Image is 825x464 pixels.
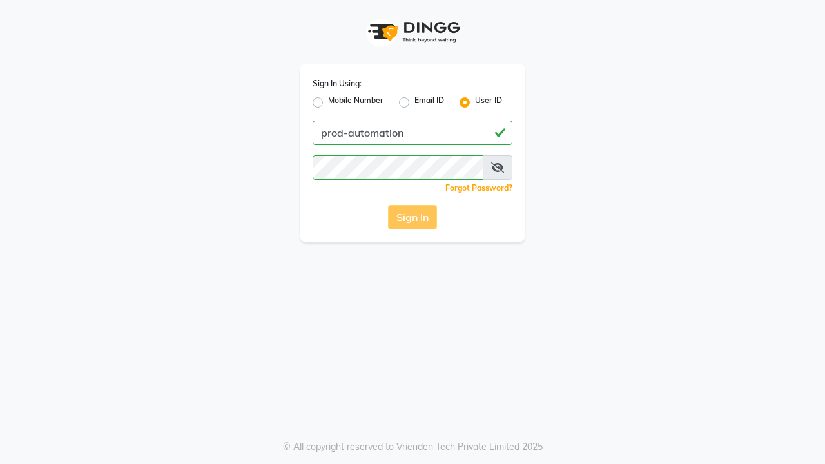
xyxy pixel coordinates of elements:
[361,13,464,51] img: logo1.svg
[313,78,362,90] label: Sign In Using:
[445,183,512,193] a: Forgot Password?
[313,155,483,180] input: Username
[328,95,383,110] label: Mobile Number
[414,95,444,110] label: Email ID
[313,121,512,145] input: Username
[475,95,502,110] label: User ID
